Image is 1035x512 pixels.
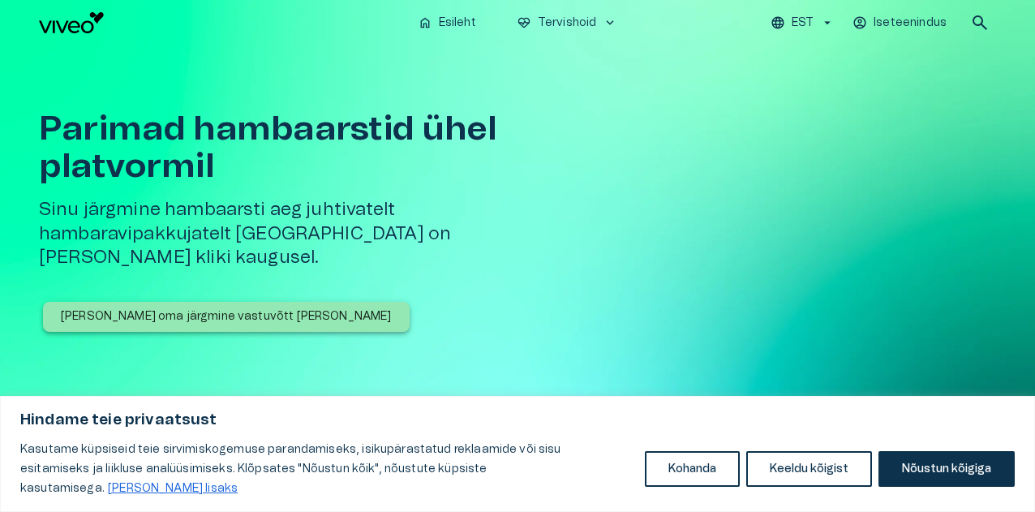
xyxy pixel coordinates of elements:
button: open search modal [964,6,996,39]
button: [PERSON_NAME] oma järgmine vastuvõtt [PERSON_NAME] [43,302,410,332]
a: Navigate to homepage [39,12,405,33]
span: home [418,15,432,30]
img: Viveo logo [39,12,104,33]
button: EST [768,11,837,35]
span: keyboard_arrow_down [603,15,617,30]
p: Esileht [439,15,476,32]
span: ecg_heart [517,15,531,30]
p: Tervishoid [538,15,597,32]
button: Nõustun kõigiga [878,451,1015,487]
span: search [970,13,990,32]
button: Kohanda [645,451,740,487]
h1: Parimad hambaarstid ühel platvormil [39,110,565,185]
p: Kasutame küpsiseid teie sirvimiskogemuse parandamiseks, isikupärastatud reklaamide või sisu esita... [20,440,633,498]
button: ecg_heartTervishoidkeyboard_arrow_down [510,11,625,35]
button: Iseteenindus [850,11,951,35]
h5: Sinu järgmine hambaarsti aeg juhtivatelt hambaravipakkujatelt [GEOGRAPHIC_DATA] on [PERSON_NAME] ... [39,198,565,269]
button: homeEsileht [411,11,484,35]
p: Hindame teie privaatsust [20,411,1015,430]
button: Keeldu kõigist [746,451,872,487]
p: [PERSON_NAME] oma järgmine vastuvõtt [PERSON_NAME] [61,308,392,325]
a: Loe lisaks [107,482,238,495]
p: Iseteenindus [874,15,947,32]
p: EST [792,15,814,32]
